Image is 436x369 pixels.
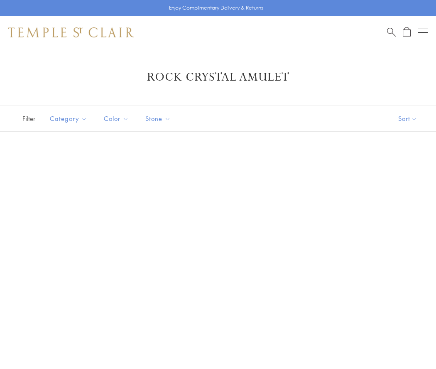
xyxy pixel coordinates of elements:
[98,109,135,128] button: Color
[100,113,135,124] span: Color
[380,106,436,131] button: Show sort by
[141,113,177,124] span: Stone
[418,27,428,37] button: Open navigation
[387,27,396,37] a: Search
[139,109,177,128] button: Stone
[169,4,263,12] p: Enjoy Complimentary Delivery & Returns
[403,27,411,37] a: Open Shopping Bag
[46,113,93,124] span: Category
[44,109,93,128] button: Category
[8,27,134,37] img: Temple St. Clair
[21,70,415,85] h1: Rock Crystal Amulet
